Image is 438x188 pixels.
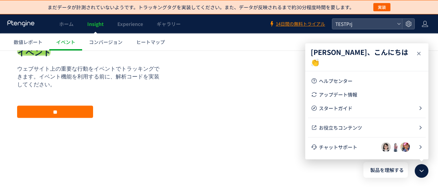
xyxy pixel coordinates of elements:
a: アップデート情報 [311,88,423,101]
span: [PERSON_NAME]、こんにちは 👏 [311,47,415,67]
span: コンバージョン [89,39,123,45]
span: ギャラリー [157,20,181,27]
span: 実装 [378,3,386,11]
span: 数値レポート [14,39,42,45]
span: Insight [87,20,104,27]
span: 14日間の無料トライアル [276,21,325,27]
span: チャットサポート [319,144,381,150]
span: スタートガイド [319,105,418,112]
span: ホーム [59,20,74,27]
span: Experience [117,20,143,27]
span: イベント [56,39,75,45]
img: Profile image for Hana [381,142,391,152]
button: 実装 [373,3,390,11]
span: アップデート情報 [319,91,423,98]
span: お役立ちコンテンツ [319,124,418,131]
p: まだデータが計測されていないようです。トラッキングタグを実装してください。また、データが反映されるまで約30分程度時間を要します。 [48,4,354,11]
p: ウェブサイト上の重要な行動をイベントでトラッキングできます。イベント機能を利用する前に、解析コードを実装してください。 [17,15,164,38]
span: 製品を理解する [370,167,404,174]
a: ヘルプセンター [311,74,423,88]
a: 14日間の無料トライアル [269,21,325,27]
span: ヘルプセンター [319,77,423,84]
span: ヒートマップ [136,39,165,45]
span: TESTPrj [333,19,394,29]
img: Profile image for victoria [391,142,400,152]
img: Profile image for 北田 [400,142,410,152]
